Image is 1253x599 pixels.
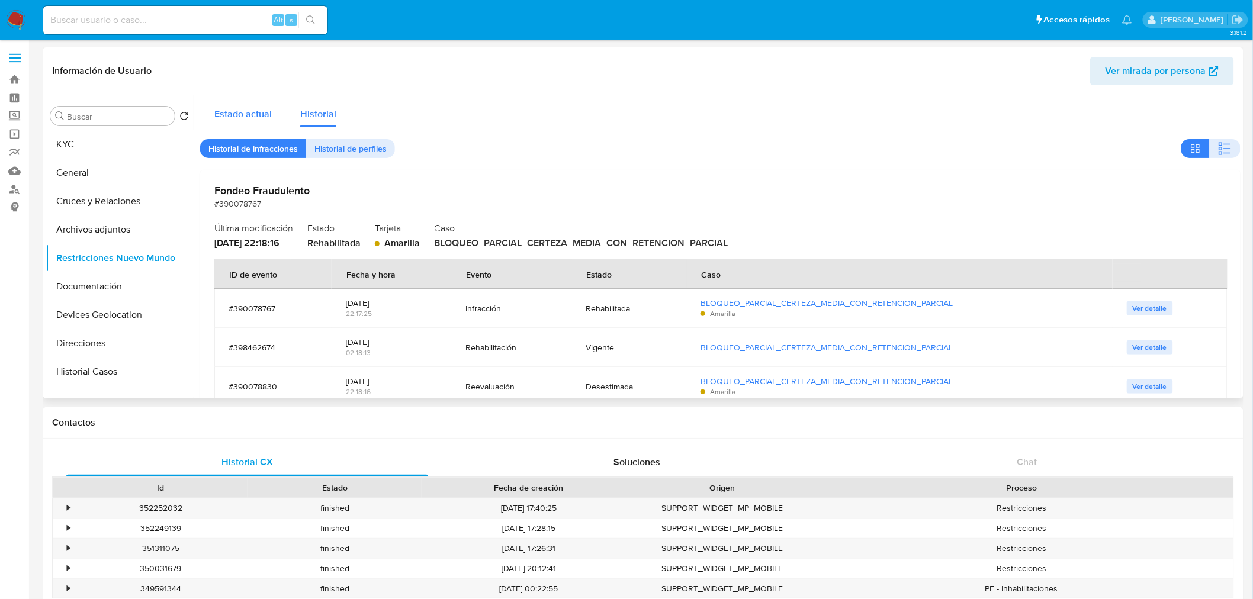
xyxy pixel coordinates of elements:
[1161,14,1228,25] p: fernando.ftapiamartinez@mercadolibre.com.mx
[809,579,1233,598] div: PF - Inhabilitaciones
[46,301,194,329] button: Devices Geolocation
[67,543,70,554] div: •
[635,559,809,578] div: SUPPORT_WIDGET_MP_MOBILE
[52,417,1234,429] h1: Contactos
[298,12,323,28] button: search-icon
[73,498,248,518] div: 352252032
[1090,57,1234,85] button: Ver mirada por persona
[221,455,273,469] span: Historial CX
[248,579,422,598] div: finished
[73,519,248,538] div: 352249139
[46,329,194,358] button: Direcciones
[644,482,801,494] div: Origen
[46,130,194,159] button: KYC
[1106,57,1206,85] span: Ver mirada por persona
[46,215,194,244] button: Archivos adjuntos
[248,539,422,558] div: finished
[67,523,70,534] div: •
[422,539,635,558] div: [DATE] 17:26:31
[635,519,809,538] div: SUPPORT_WIDGET_MP_MOBILE
[67,503,70,514] div: •
[809,498,1233,518] div: Restricciones
[67,583,70,594] div: •
[46,272,194,301] button: Documentación
[635,579,809,598] div: SUPPORT_WIDGET_MP_MOBILE
[1017,455,1037,469] span: Chat
[46,386,194,414] button: Historial de conversaciones
[290,14,293,25] span: s
[1232,14,1244,26] a: Salir
[46,358,194,386] button: Historial Casos
[179,111,189,124] button: Volver al orden por defecto
[809,559,1233,578] div: Restricciones
[635,539,809,558] div: SUPPORT_WIDGET_MP_MOBILE
[422,498,635,518] div: [DATE] 17:40:25
[55,111,65,121] button: Buscar
[52,65,152,77] h1: Información de Usuario
[430,482,627,494] div: Fecha de creación
[1122,15,1132,25] a: Notificaciones
[46,159,194,187] button: General
[422,519,635,538] div: [DATE] 17:28:15
[614,455,661,469] span: Soluciones
[274,14,283,25] span: Alt
[73,579,248,598] div: 349591344
[809,539,1233,558] div: Restricciones
[248,519,422,538] div: finished
[73,559,248,578] div: 350031679
[809,519,1233,538] div: Restricciones
[818,482,1225,494] div: Proceso
[67,563,70,574] div: •
[73,539,248,558] div: 351311075
[422,559,635,578] div: [DATE] 20:12:41
[248,559,422,578] div: finished
[256,482,413,494] div: Estado
[46,187,194,215] button: Cruces y Relaciones
[67,111,170,122] input: Buscar
[43,12,327,28] input: Buscar usuario o caso...
[82,482,239,494] div: Id
[422,579,635,598] div: [DATE] 00:22:55
[248,498,422,518] div: finished
[1044,14,1110,26] span: Accesos rápidos
[635,498,809,518] div: SUPPORT_WIDGET_MP_MOBILE
[46,244,194,272] button: Restricciones Nuevo Mundo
